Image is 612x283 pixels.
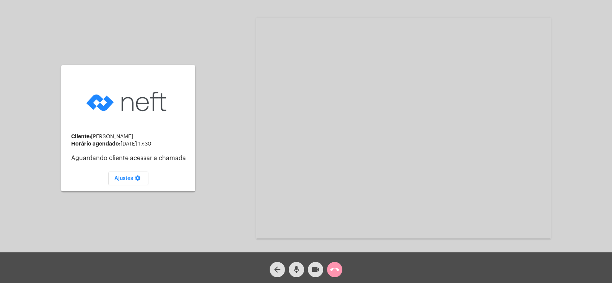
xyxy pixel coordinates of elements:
[133,175,142,184] mat-icon: settings
[71,134,91,139] strong: Cliente:
[71,134,189,140] div: [PERSON_NAME]
[330,265,339,274] mat-icon: call_end
[71,155,189,162] p: Aguardando cliente acessar a chamada
[71,141,120,146] strong: Horário agendado:
[84,80,172,124] img: logo-neft-novo-2.png
[311,265,320,274] mat-icon: videocam
[108,172,148,185] button: Ajustes
[71,141,189,147] div: [DATE] 17:30
[273,265,282,274] mat-icon: arrow_back
[292,265,301,274] mat-icon: mic
[114,176,142,181] span: Ajustes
